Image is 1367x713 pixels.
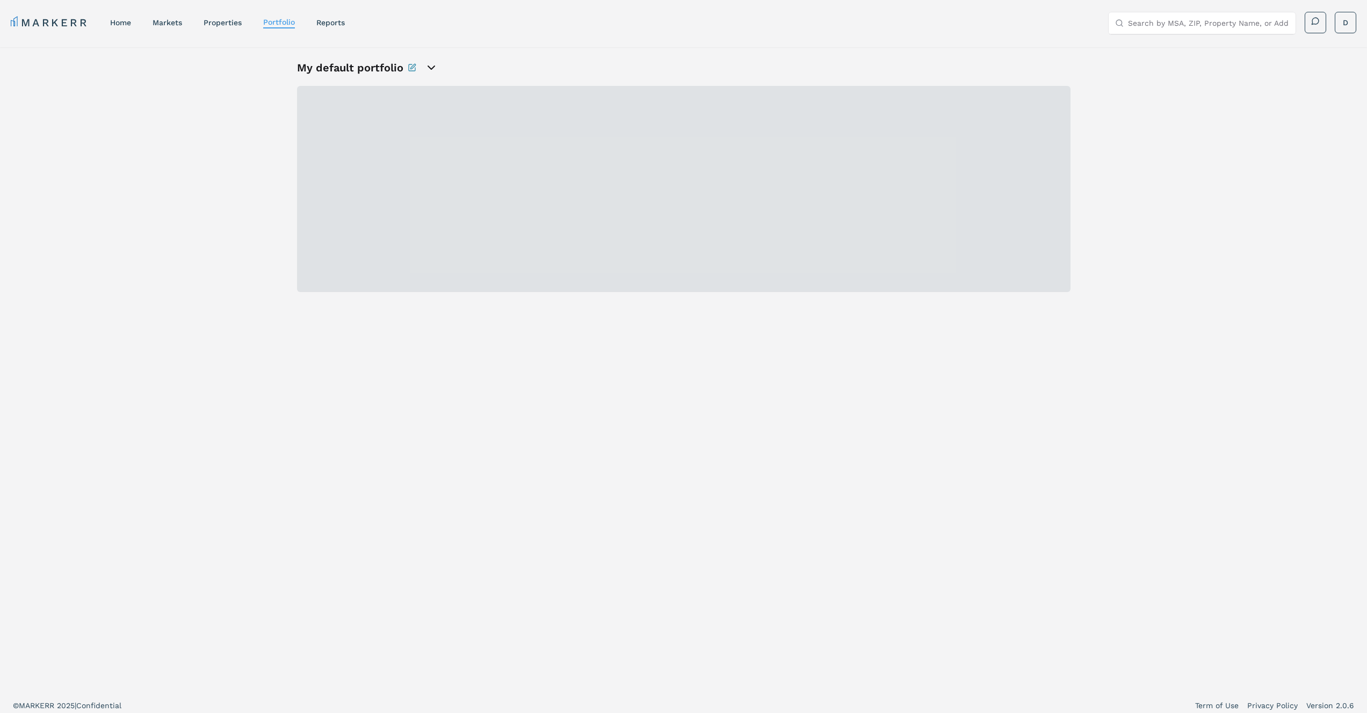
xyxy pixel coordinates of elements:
a: markets [153,18,182,27]
button: Rename this portfolio [408,60,416,75]
a: Version 2.0.6 [1306,700,1354,711]
button: open portfolio options [425,61,438,74]
a: Privacy Policy [1247,700,1298,711]
h1: My default portfolio [297,60,403,75]
a: reports [316,18,345,27]
button: D [1335,12,1356,33]
input: Search by MSA, ZIP, Property Name, or Address [1128,12,1289,34]
a: Term of Use [1195,700,1239,711]
a: properties [204,18,242,27]
a: Portfolio [263,18,295,26]
span: © [13,701,19,710]
a: home [110,18,131,27]
span: D [1343,17,1348,28]
span: Confidential [76,701,121,710]
span: MARKERR [19,701,57,710]
a: MARKERR [11,15,89,30]
span: 2025 | [57,701,76,710]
